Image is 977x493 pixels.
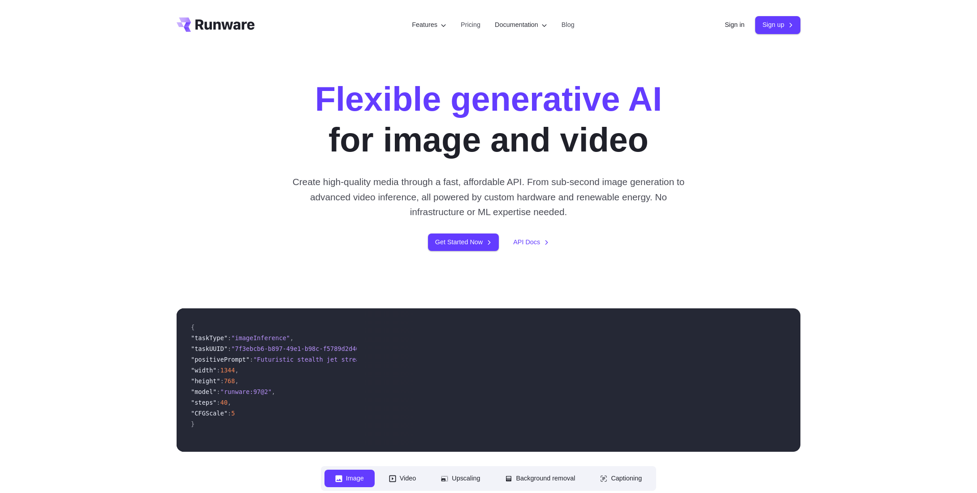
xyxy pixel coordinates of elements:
span: "steps" [191,399,216,406]
span: "taskType" [191,334,228,342]
span: : [220,377,224,385]
span: : [216,367,220,374]
p: Create high-quality media through a fast, affordable API. From sub-second image generation to adv... [289,174,688,219]
span: "height" [191,377,220,385]
a: Sign up [755,16,800,34]
a: Pricing [461,20,480,30]
span: , [290,334,294,342]
span: , [272,388,275,395]
strong: Flexible generative AI [315,80,662,118]
span: "runware:97@2" [220,388,272,395]
span: "CFGScale" [191,410,228,417]
span: "Futuristic stealth jet streaking through a neon-lit cityscape with glowing purple exhaust" [253,356,587,363]
a: Sign in [725,20,744,30]
span: "width" [191,367,216,374]
a: API Docs [513,237,549,247]
span: , [235,367,238,374]
span: : [228,345,231,352]
span: : [228,334,231,342]
label: Features [412,20,446,30]
a: Get Started Now [428,234,499,251]
span: 1344 [220,367,235,374]
button: Background removal [494,470,586,487]
span: : [250,356,253,363]
h1: for image and video [315,79,662,160]
a: Blog [562,20,575,30]
span: : [228,410,231,417]
button: Image [324,470,375,487]
span: , [235,377,238,385]
span: "model" [191,388,216,395]
span: "imageInference" [231,334,290,342]
span: 5 [231,410,235,417]
span: } [191,420,195,428]
button: Upscaling [430,470,491,487]
span: 40 [220,399,227,406]
span: , [228,399,231,406]
span: "7f3ebcb6-b897-49e1-b98c-f5789d2d40d7" [231,345,371,352]
span: "positivePrompt" [191,356,250,363]
a: Go to / [177,17,255,32]
span: : [216,399,220,406]
span: { [191,324,195,331]
span: 768 [224,377,235,385]
label: Documentation [495,20,547,30]
button: Video [378,470,427,487]
span: : [216,388,220,395]
button: Captioning [589,470,653,487]
span: "taskUUID" [191,345,228,352]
